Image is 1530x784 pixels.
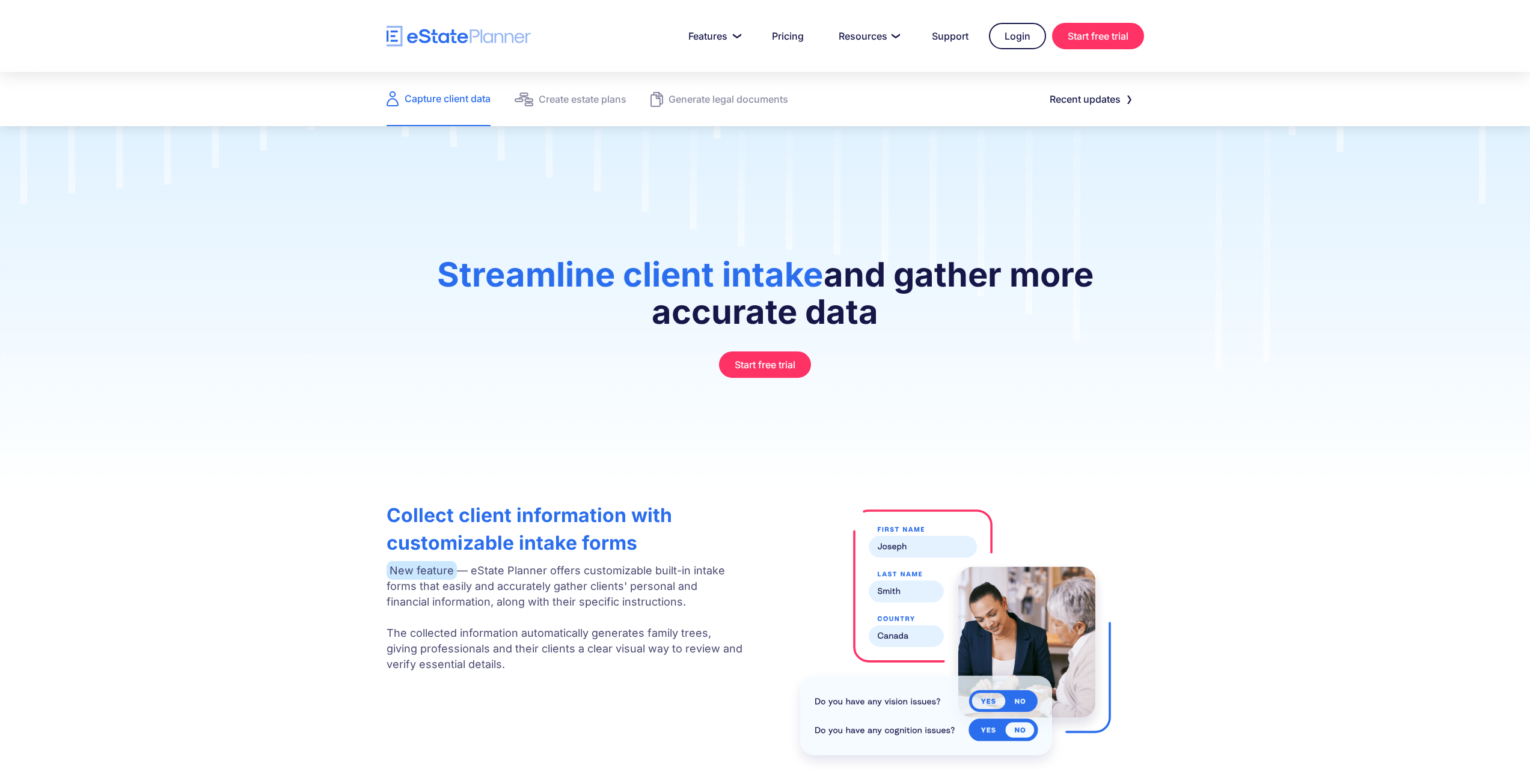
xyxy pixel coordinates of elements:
a: Support [917,24,983,48]
p: — eState Planner offers customizable built-in intake forms that easily and accurately gather clie... [387,563,742,672]
a: Recent updates [1035,87,1144,111]
strong: Collect client information with customizable intake forms [387,503,672,555]
div: Generate legal documents [669,91,788,108]
a: Login [989,23,1046,49]
div: Capture client data [405,90,491,107]
a: Features [674,24,751,48]
a: Create estate plans [515,72,626,126]
img: estate lawyers doing their client intake [785,496,1125,770]
a: home [387,26,531,47]
a: Start free trial [1052,23,1144,49]
a: Generate legal documents [650,72,788,126]
a: Pricing [757,24,818,48]
h1: and gather more accurate data [387,256,1144,342]
a: Capture client data [387,72,491,126]
div: Recent updates [1050,91,1121,108]
a: Resources [824,24,911,48]
span: Streamline client intake [437,254,824,295]
a: Start free trial [719,351,811,378]
span: New feature [387,561,457,580]
div: Create estate plans [539,91,626,108]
